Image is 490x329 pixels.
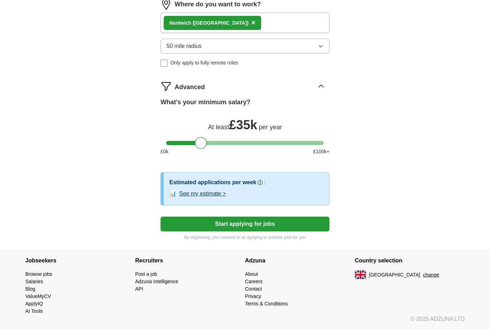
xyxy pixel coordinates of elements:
a: AI Tools [25,308,43,314]
input: Only apply to fully remote roles [161,60,168,67]
button: change [423,271,439,279]
a: Blog [25,286,35,292]
button: Start applying for jobs [161,217,329,231]
h3: : [264,178,265,187]
a: API [135,286,143,292]
a: Post a job [135,271,157,277]
a: Adzuna Intelligence [135,279,178,284]
a: Terms & Conditions [245,301,288,306]
a: Browse jobs [25,271,52,277]
img: UK flag [355,271,366,279]
button: See my estimate > [179,190,226,198]
a: ValueMyCV [25,293,51,299]
a: Privacy [245,293,261,299]
p: By registering, you consent to us applying to suitable jobs for you [161,234,329,241]
img: filter [161,81,172,92]
span: 50 mile radius [167,42,202,50]
span: 📊 [169,190,176,198]
h3: Estimated applications per week [169,178,256,187]
span: Only apply to fully remote roles [170,59,238,67]
span: Advanced [175,82,205,92]
a: About [245,271,258,277]
span: ([GEOGRAPHIC_DATA]) [193,20,249,26]
a: Careers [245,279,263,284]
span: per year [259,124,282,131]
span: × [251,19,256,26]
button: 50 mile radius [161,39,329,54]
span: £ 100 k+ [313,148,329,155]
a: Salaries [25,279,43,284]
span: [GEOGRAPHIC_DATA] [369,271,420,279]
div: © 2025 ADZUNA LTD [20,315,470,329]
a: Contact [245,286,262,292]
strong: Nantwich [169,20,191,26]
a: ApplyIQ [25,301,43,306]
span: At least [208,124,229,131]
label: What's your minimum salary? [161,98,250,107]
button: × [251,18,256,28]
span: £ 0 k [161,148,169,155]
h4: Country selection [355,251,465,271]
span: £ 35k [229,118,257,132]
